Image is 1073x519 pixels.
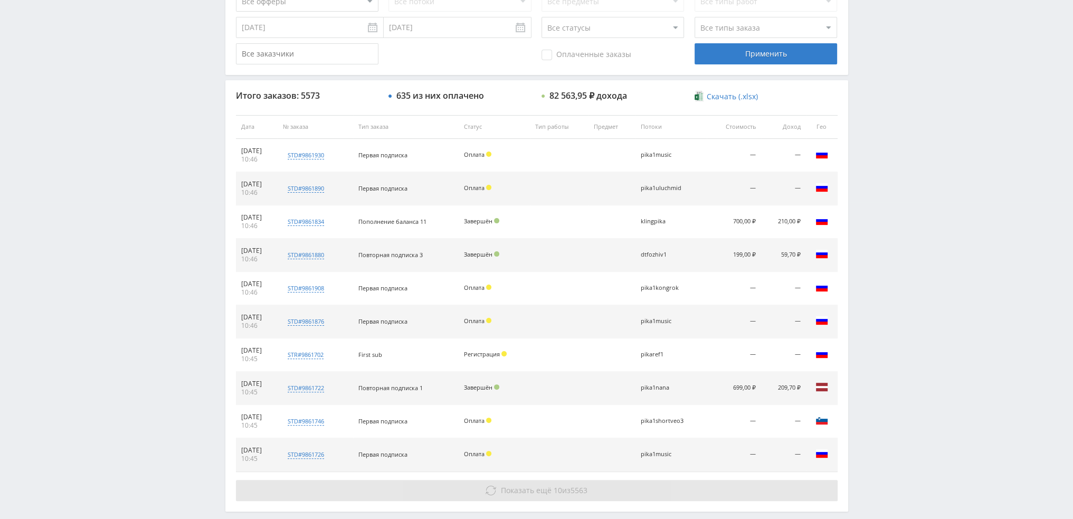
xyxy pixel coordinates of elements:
[707,338,761,372] td: —
[241,355,272,363] div: 10:45
[641,152,688,158] div: pika1music
[486,418,491,423] span: Холд
[707,92,758,101] span: Скачать (.xlsx)
[288,184,324,193] div: std#9861890
[501,485,552,495] span: Показать ещё
[707,438,761,471] td: —
[815,314,828,327] img: rus.png
[353,115,459,139] th: Тип заказа
[761,139,805,172] td: —
[241,188,272,197] div: 10:46
[761,172,805,205] td: —
[549,91,627,100] div: 82 563,95 ₽ дохода
[464,350,500,358] span: Регистрация
[641,451,688,458] div: pika1music
[464,450,485,458] span: Оплата
[501,351,507,356] span: Холд
[641,185,688,192] div: pika1uluchmid
[241,255,272,263] div: 10:46
[641,251,688,258] div: dtfozhiv1
[641,418,688,424] div: pika1shortveo3
[288,151,324,159] div: std#9861930
[761,372,805,405] td: 209,70 ₽
[707,205,761,239] td: 700,00 ₽
[761,305,805,338] td: —
[464,417,485,424] span: Оплата
[464,150,485,158] span: Оплата
[641,351,688,358] div: pikaref1
[241,180,272,188] div: [DATE]
[288,284,324,292] div: std#9861908
[707,372,761,405] td: 699,00 ₽
[542,50,631,60] span: Оплаченные заказы
[761,205,805,239] td: 210,00 ₽
[464,184,485,192] span: Оплата
[501,485,587,495] span: из
[241,222,272,230] div: 10:46
[588,115,635,139] th: Предмет
[241,322,272,330] div: 10:46
[358,317,407,325] span: Первая подписка
[288,251,324,259] div: std#9861880
[486,451,491,456] span: Холд
[761,338,805,372] td: —
[358,151,407,159] span: Первая подписка
[236,91,378,100] div: Итого заказов: 5573
[241,421,272,430] div: 10:45
[761,239,805,272] td: 59,70 ₽
[494,384,499,390] span: Подтвержден
[707,239,761,272] td: 199,00 ₽
[241,147,272,155] div: [DATE]
[288,351,324,359] div: str#9861702
[358,351,382,358] span: First sub
[707,272,761,305] td: —
[486,185,491,190] span: Холд
[695,91,758,102] a: Скачать (.xlsx)
[241,280,272,288] div: [DATE]
[695,91,704,101] img: xlsx
[761,405,805,438] td: —
[288,218,324,226] div: std#9861834
[288,417,324,426] div: std#9861746
[241,288,272,297] div: 10:46
[707,172,761,205] td: —
[278,115,353,139] th: № заказа
[464,284,485,291] span: Оплата
[641,318,688,325] div: pika1music
[494,251,499,257] span: Подтвержден
[236,43,378,64] input: Все заказчики
[241,455,272,463] div: 10:45
[358,251,423,259] span: Повторная подписка 3
[241,446,272,455] div: [DATE]
[707,305,761,338] td: —
[815,414,828,427] img: svn.png
[815,214,828,227] img: rus.png
[494,218,499,223] span: Подтвержден
[358,417,407,425] span: Первая подписка
[815,148,828,161] img: rus.png
[358,218,426,225] span: Пополнение баланса 11
[486,285,491,290] span: Холд
[358,384,423,392] span: Повторная подписка 1
[554,485,562,495] span: 10
[761,438,805,471] td: —
[288,450,324,459] div: std#9861726
[707,139,761,172] td: —
[358,184,407,192] span: Первая подписка
[761,115,805,139] th: Доход
[761,272,805,305] td: —
[241,388,272,397] div: 10:45
[464,317,485,325] span: Оплата
[486,152,491,157] span: Холд
[815,181,828,194] img: rus.png
[486,318,491,323] span: Холд
[241,213,272,222] div: [DATE]
[464,250,492,258] span: Завершён
[236,480,838,501] button: Показать ещё 10из5563
[641,384,688,391] div: pika1nana
[806,115,838,139] th: Гео
[815,347,828,360] img: rus.png
[459,115,530,139] th: Статус
[236,115,278,139] th: Дата
[241,313,272,322] div: [DATE]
